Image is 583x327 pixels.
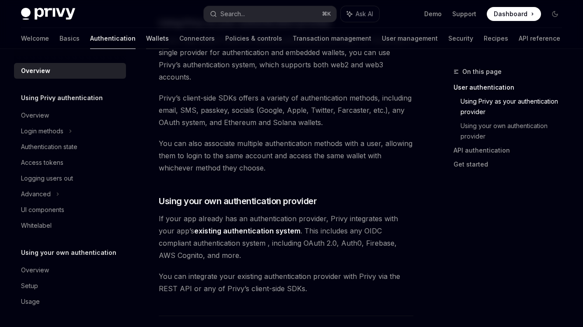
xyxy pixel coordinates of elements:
div: Authentication state [21,142,77,152]
a: Demo [424,10,442,18]
button: Ask AI [341,6,379,22]
div: Advanced [21,189,51,199]
a: Security [448,28,473,49]
a: Whitelabel [14,218,126,233]
a: Connectors [179,28,215,49]
a: Overview [14,262,126,278]
div: Search... [220,9,245,19]
a: Overview [14,108,126,123]
a: Usage [14,294,126,310]
span: Ask AI [356,10,373,18]
span: If your app already has an authentication provider, Privy integrates with your app’s . This inclu... [159,212,413,261]
a: Overview [14,63,126,79]
a: Support [452,10,476,18]
a: existing authentication system [194,226,300,236]
div: Login methods [21,126,63,136]
h5: Using your own authentication [21,247,116,258]
div: Usage [21,296,40,307]
span: If your app doesn’t have an existing authentication provider, or would like a single provider for... [159,34,413,83]
div: Overview [21,110,49,121]
div: Overview [21,265,49,275]
span: Dashboard [494,10,527,18]
a: Logging users out [14,170,126,186]
span: Using your own authentication provider [159,195,317,207]
a: User management [382,28,438,49]
h5: Using Privy authentication [21,93,103,103]
a: API reference [519,28,560,49]
a: Basics [59,28,80,49]
a: Get started [454,157,569,171]
img: dark logo [21,8,75,20]
a: UI components [14,202,126,218]
a: Welcome [21,28,49,49]
a: Authentication [90,28,136,49]
span: Privy’s client-side SDKs offers a variety of authentication methods, including email, SMS, passke... [159,92,413,129]
a: User authentication [454,80,569,94]
a: API authentication [454,143,569,157]
a: Using Privy as your authentication provider [461,94,569,119]
a: Policies & controls [225,28,282,49]
span: You can also associate multiple authentication methods with a user, allowing them to login to the... [159,137,413,174]
a: Access tokens [14,155,126,170]
a: Using your own authentication provider [461,119,569,143]
div: Whitelabel [21,220,52,231]
a: Transaction management [293,28,371,49]
button: Search...⌘K [204,6,337,22]
a: Dashboard [487,7,541,21]
span: On this page [462,66,502,77]
div: Access tokens [21,157,63,168]
div: Logging users out [21,173,73,184]
div: Setup [21,281,38,291]
a: Setup [14,278,126,294]
a: Wallets [146,28,169,49]
button: Toggle dark mode [548,7,562,21]
a: Recipes [484,28,508,49]
div: UI components [21,205,64,215]
span: You can integrate your existing authentication provider with Privy via the REST API or any of Pri... [159,270,413,295]
div: Overview [21,66,50,76]
a: Authentication state [14,139,126,155]
span: ⌘ K [322,10,331,17]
